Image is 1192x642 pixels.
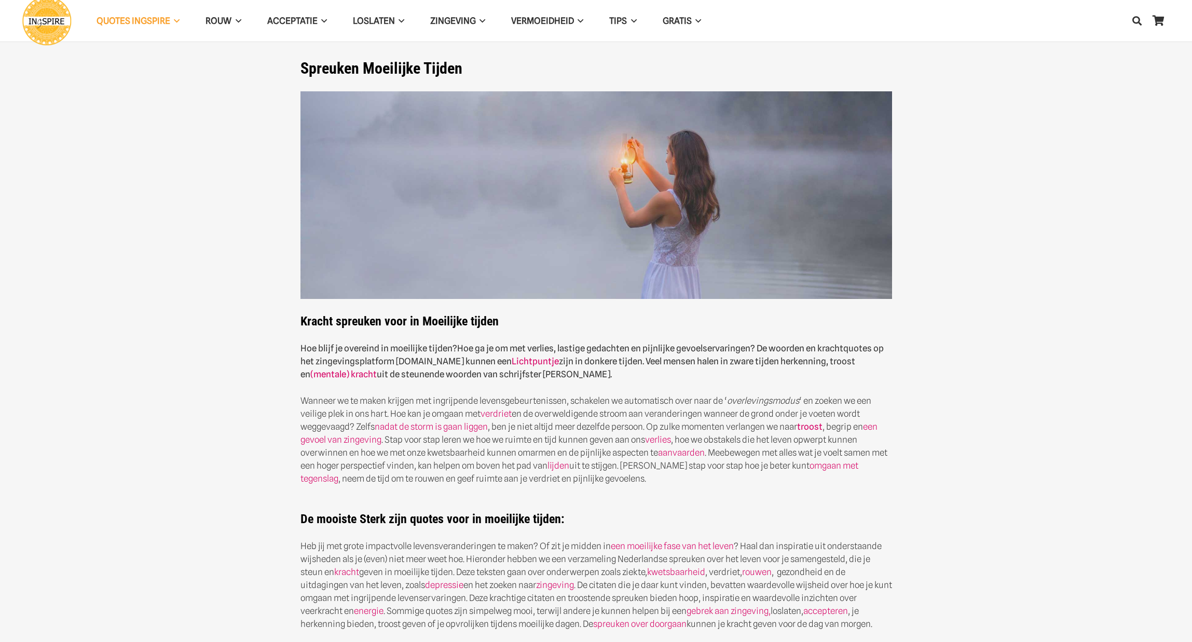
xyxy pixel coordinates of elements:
a: zingeving [536,580,574,590]
a: LoslatenLoslaten Menu [340,8,417,34]
a: ROUWROUW Menu [193,8,254,34]
strong: Hoe ga je om met verlies, lastige gedachten en pijnlijke gevoelservaringen? De woorden en krachtq... [300,343,884,379]
span: QUOTES INGSPIRE Menu [170,8,180,34]
em: overlevingsmodus [727,395,799,406]
a: omgaan met tegenslag [300,460,858,484]
img: Spreuken als steun en hoop in zware moeilijke tijden citaten van Ingspire [300,91,892,299]
h1: Spreuken Moeilijke Tijden [300,59,892,78]
p: Heb jij met grote impactvolle levensveranderingen te maken? Of zit je midden in ? Haal dan inspir... [300,540,892,631]
a: QUOTES INGSPIREQUOTES INGSPIRE Menu [84,8,193,34]
p: Wanneer we te maken krijgen met ingrijpende levensgebeurtenissen, schakelen we automatisch over n... [300,394,892,485]
a: kwetsbaarheid [647,567,705,577]
a: nadat de storm is gaan liggen [375,421,488,432]
a: spreuken over doorgaan [593,619,687,629]
span: Zingeving [430,16,476,26]
span: Loslaten [353,16,395,26]
strong: Kracht spreuken voor in Moeilijke tijden [300,314,499,329]
a: AcceptatieAcceptatie Menu [254,8,340,34]
a: GRATISGRATIS Menu [650,8,714,34]
a: energie [354,606,383,616]
a: troost [797,421,823,432]
a: een gevoel van zingeving [300,421,878,445]
strong: Hoe blijf je overeind in moeilijke tijden? [300,343,457,353]
a: gebrek aan zingeving, [687,606,771,616]
a: verdriet [481,408,512,419]
a: Zoeken [1127,8,1147,34]
a: een moeilijke fase van het leven [611,541,734,551]
span: GRATIS Menu [692,8,701,34]
span: QUOTES INGSPIRE [97,16,170,26]
a: rouwen [742,567,772,577]
span: Zingeving Menu [476,8,485,34]
a: Lichtpuntje [512,356,559,366]
a: kracht [334,567,359,577]
span: ROUW [205,16,231,26]
span: Acceptatie Menu [318,8,327,34]
a: VERMOEIDHEIDVERMOEIDHEID Menu [498,8,596,34]
span: Loslaten Menu [395,8,404,34]
span: GRATIS [663,16,692,26]
strong: De mooiste Sterk zijn quotes voor in moeilijke tijden: [300,512,565,526]
a: aanvaarden [658,447,705,458]
a: (mentale) kracht [310,369,377,379]
a: depressie [425,580,463,590]
span: Acceptatie [267,16,318,26]
a: ZingevingZingeving Menu [417,8,498,34]
span: VERMOEIDHEID Menu [574,8,583,34]
a: verlies [645,434,671,445]
a: lijden [547,460,569,471]
span: ROUW Menu [231,8,241,34]
span: VERMOEIDHEID [511,16,574,26]
a: accepteren [803,606,848,616]
span: TIPS [609,16,627,26]
span: TIPS Menu [627,8,636,34]
a: TIPSTIPS Menu [596,8,649,34]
